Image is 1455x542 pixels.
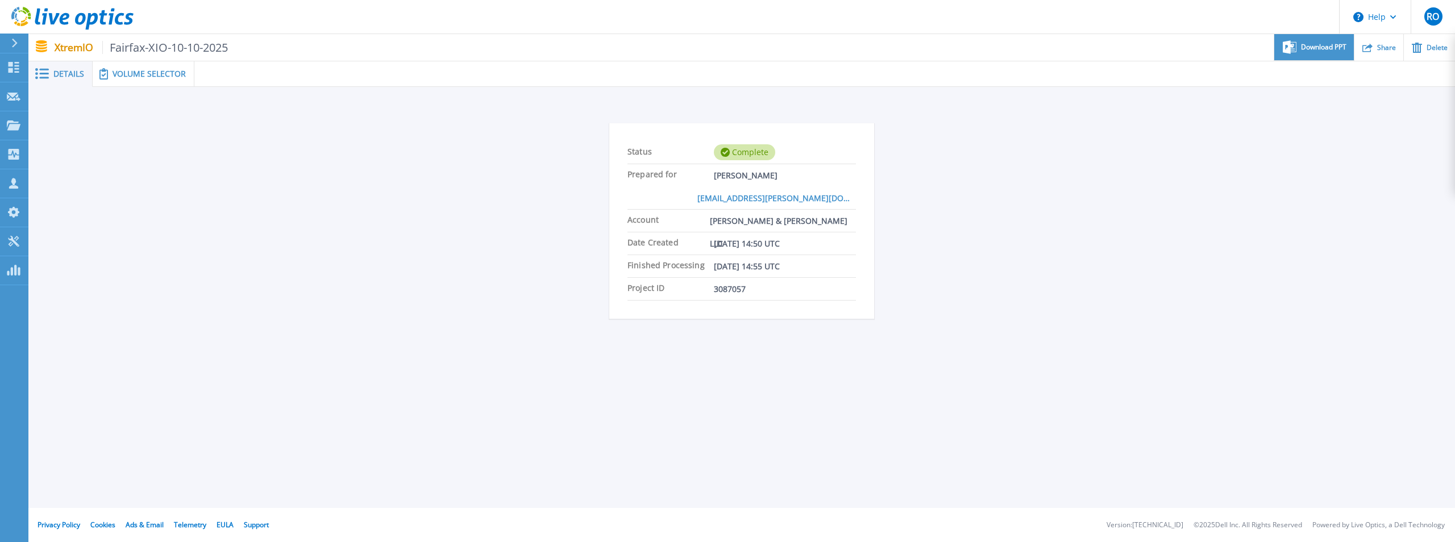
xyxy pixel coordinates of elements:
[1427,44,1448,51] span: Delete
[714,164,778,187] span: [PERSON_NAME]
[627,164,714,187] span: Prepared for
[244,520,269,530] a: Support
[1377,44,1396,51] span: Share
[714,278,746,300] span: 3087057
[217,520,234,530] a: EULA
[714,232,780,255] span: [DATE] 14:50 UTC
[1301,44,1346,51] span: Download PPT
[113,70,186,78] span: Volume Selector
[1312,522,1445,529] li: Powered by Live Optics, a Dell Technology
[1427,12,1439,21] span: RO
[710,210,856,232] span: [PERSON_NAME] & [PERSON_NAME] LLC
[627,210,710,232] span: Account
[714,144,775,160] div: Complete
[38,520,80,530] a: Privacy Policy
[627,255,714,277] span: Finished Processing
[102,41,228,54] span: Fairfax-XIO-10-10-2025
[126,520,164,530] a: Ads & Email
[714,255,780,277] span: [DATE] 14:55 UTC
[1194,522,1302,529] li: © 2025 Dell Inc. All Rights Reserved
[697,187,856,209] a: [EMAIL_ADDRESS][PERSON_NAME][DOMAIN_NAME]
[627,141,714,164] span: Status
[627,232,714,255] span: Date Created
[174,520,206,530] a: Telemetry
[90,520,115,530] a: Cookies
[53,70,84,78] span: Details
[627,278,714,300] span: Project ID
[55,41,228,54] p: XtremIO
[1107,522,1183,529] li: Version: [TECHNICAL_ID]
